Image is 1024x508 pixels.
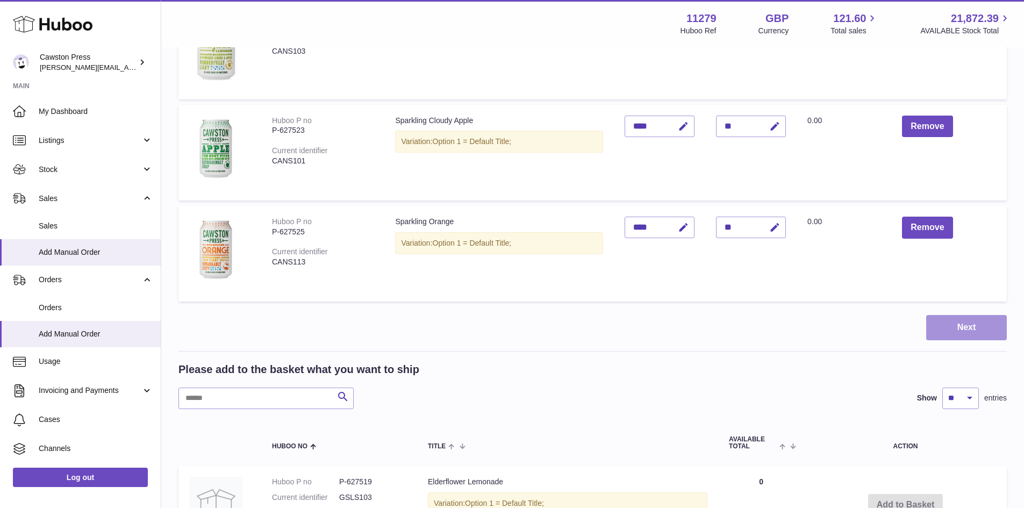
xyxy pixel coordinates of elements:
[39,164,141,175] span: Stock
[729,436,777,450] span: AVAILABLE Total
[984,393,1007,403] span: entries
[272,146,328,155] div: Current identifier
[830,26,878,36] span: Total sales
[39,356,153,367] span: Usage
[384,105,614,201] td: Sparkling Cloudy Apple
[272,125,374,135] div: P-627523
[272,156,374,166] div: CANS101
[465,499,544,507] span: Option 1 = Default Title;
[920,11,1011,36] a: 21,872.39 AVAILABLE Stock Total
[189,116,243,187] img: Sparkling Cloudy Apple
[39,385,141,396] span: Invoicing and Payments
[902,116,953,138] button: Remove
[178,362,419,377] h2: Please add to the basket what you want to ship
[13,468,148,487] a: Log out
[40,52,137,73] div: Cawston Press
[926,315,1007,340] button: Next
[272,492,339,503] dt: Current identifier
[39,329,153,339] span: Add Manual Order
[39,106,153,117] span: My Dashboard
[951,11,999,26] span: 21,872.39
[272,227,374,237] div: P-627525
[272,247,328,256] div: Current identifier
[272,217,312,226] div: Huboo P no
[13,54,29,70] img: thomas.carson@cawstonpress.com
[807,116,822,125] span: 0.00
[686,11,717,26] strong: 11279
[395,131,603,153] div: Variation:
[39,194,141,204] span: Sales
[39,414,153,425] span: Cases
[272,257,374,267] div: CANS113
[395,232,603,254] div: Variation:
[920,26,1011,36] span: AVAILABLE Stock Total
[39,221,153,231] span: Sales
[681,26,717,36] div: Huboo Ref
[433,137,512,146] span: Option 1 = Default Title;
[189,217,243,288] img: Sparkling Orange
[917,393,937,403] label: Show
[39,443,153,454] span: Channels
[428,443,446,450] span: Title
[272,116,312,125] div: Huboo P no
[39,303,153,313] span: Orders
[40,63,273,71] span: [PERSON_NAME][EMAIL_ADDRESS][PERSON_NAME][DOMAIN_NAME]
[384,206,614,302] td: Sparkling Orange
[433,239,512,247] span: Option 1 = Default Title;
[272,477,339,487] dt: Huboo P no
[39,135,141,146] span: Listings
[39,247,153,257] span: Add Manual Order
[902,217,953,239] button: Remove
[39,275,141,285] span: Orders
[765,11,789,26] strong: GBP
[339,477,406,487] dd: P-627519
[272,443,307,450] span: Huboo no
[807,217,822,226] span: 0.00
[758,26,789,36] div: Currency
[833,11,866,26] span: 121.60
[804,425,1007,461] th: Action
[272,46,374,56] div: CANS103
[830,11,878,36] a: 121.60 Total sales
[339,492,406,503] dd: GSLS103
